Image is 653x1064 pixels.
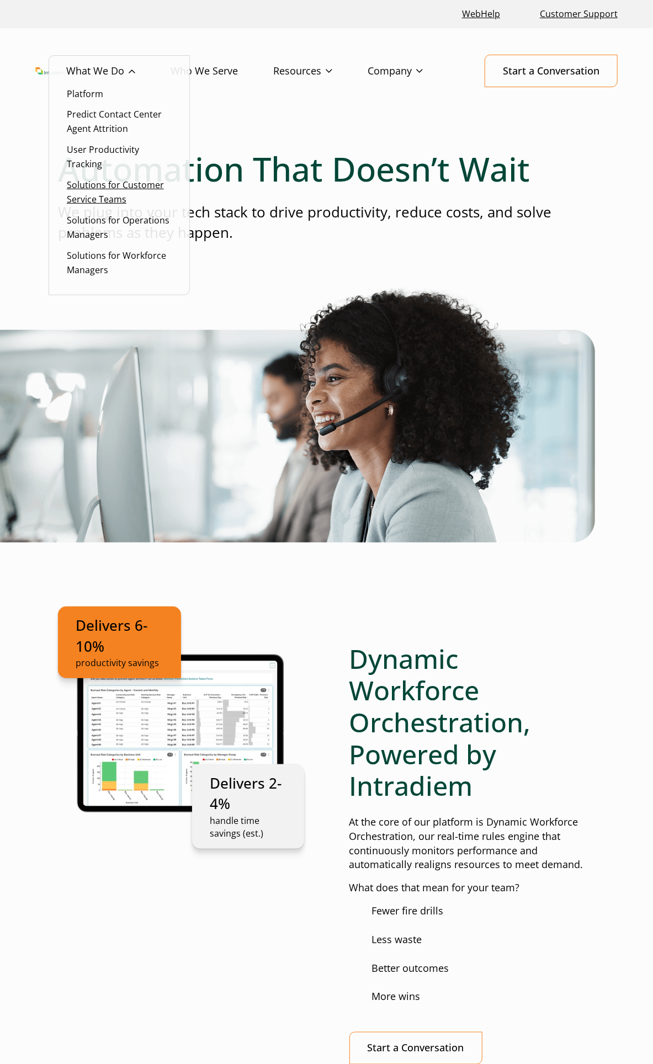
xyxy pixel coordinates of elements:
a: What We Do [66,55,171,87]
li: Better outcomes [349,961,596,977]
a: Link to homepage of Intradiem [35,67,66,75]
img: Intradiem [35,67,66,75]
a: Customer Support [535,2,622,26]
li: Fewer fire drills [349,904,596,919]
a: Solutions for Workforce Managers [67,249,166,276]
a: Company [368,55,458,87]
p: What does that mean for your team? [349,881,596,895]
a: Solutions for Customer Service Teams [67,179,164,205]
p: At the core of our platform is Dynamic Workforce Orchestration, our real-time rules engine that c... [349,815,596,873]
p: productivity savings [76,657,163,669]
a: Start a Conversation [485,55,618,87]
li: Less waste [349,933,596,948]
p: We plug into your tech stack to drive productivity, reduce costs, and solve problems as they happen. [58,202,595,243]
p: Delivers 2-4% [210,773,286,815]
a: Platform [67,88,103,100]
a: Who We Serve [171,55,273,87]
li: More wins [349,990,596,1006]
p: handle time savings (est.) [210,815,286,840]
p: Delivers 6-10% [76,616,163,657]
h1: Automation That Doesn’t Wait [58,149,595,189]
a: Solutions for Operations Managers [67,214,169,241]
a: Resources [273,55,368,87]
h2: Dynamic Workforce Orchestration, Powered by Intradiem [349,643,596,802]
a: User Productivity Tracking [67,143,139,170]
a: Predict Contact Center Agent Attrition [67,108,162,135]
a: Link opens in a new window [458,2,505,26]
